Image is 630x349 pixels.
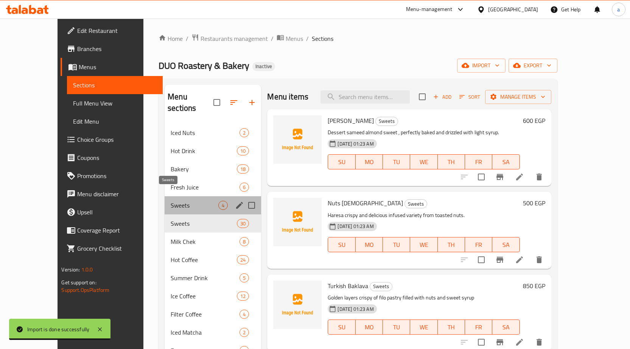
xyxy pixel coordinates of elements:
[432,93,453,101] span: Add
[171,128,240,137] span: Iced Nuts
[530,168,548,186] button: delete
[386,322,407,333] span: TU
[383,154,410,169] button: TU
[240,238,249,245] span: 8
[165,269,261,287] div: Summer Drink5
[171,146,237,155] span: Hot Drink
[240,237,249,246] div: items
[209,95,225,110] span: Select all sections
[237,164,249,174] div: items
[376,117,398,126] span: Sweets
[73,81,157,90] span: Sections
[509,59,557,73] button: export
[359,239,380,250] span: MO
[334,140,376,147] span: [DATE] 01:23 AM
[61,278,96,287] span: Get support on:
[165,233,261,251] div: Milk Chek8
[473,252,489,268] span: Select to update
[61,185,163,203] a: Menu disclaimer
[186,34,188,43] li: /
[243,93,261,112] button: Add section
[465,237,492,252] button: FR
[465,154,492,169] button: FR
[441,239,462,250] span: TH
[383,320,410,335] button: TU
[61,265,80,275] span: Version:
[67,76,163,94] a: Sections
[375,117,398,126] div: Sweets
[165,287,261,305] div: Ice Coffee12
[441,157,462,168] span: TH
[457,59,506,73] button: import
[159,57,249,74] span: DUO Roastery & Bakery
[237,146,249,155] div: items
[430,91,454,103] span: Add item
[171,292,237,301] span: Ice Coffee
[61,167,163,185] a: Promotions
[306,34,309,43] li: /
[328,128,520,137] p: Dessert sameed almond sweet , perfectly baked and drizzled with light syrup.
[459,93,480,101] span: Sort
[410,320,437,335] button: WE
[77,153,157,162] span: Coupons
[386,239,407,250] span: TU
[159,34,183,43] a: Home
[171,273,240,282] span: Summer Drink
[165,214,261,233] div: Sweets30
[492,237,520,252] button: SA
[331,322,352,333] span: SU
[320,90,410,104] input: search
[463,61,499,70] span: import
[171,237,240,246] span: Milk Chek
[165,251,261,269] div: Hot Coffee24
[271,34,274,43] li: /
[414,89,430,105] span: Select section
[171,201,218,210] span: Sweets
[77,135,157,144] span: Choice Groups
[413,239,434,250] span: WE
[237,293,249,300] span: 12
[73,117,157,126] span: Edit Menu
[171,219,237,228] span: Sweets
[495,239,516,250] span: SA
[165,305,261,323] div: Filter Coffee4
[171,328,240,337] span: Iced Matcha
[515,172,524,181] a: Edit menu item
[240,328,249,337] div: items
[171,164,237,174] div: Bakery
[61,285,109,295] a: Support.OpsPlatform
[240,129,249,136] span: 2
[359,322,380,333] span: MO
[277,34,303,43] a: Menus
[237,255,249,264] div: items
[252,63,275,70] span: Inactive
[438,154,465,169] button: TH
[523,281,545,291] h6: 850 EGP
[286,34,303,43] span: Menus
[523,115,545,126] h6: 600 EGP
[191,34,268,43] a: Restaurants management
[334,223,376,230] span: [DATE] 01:23 AM
[27,325,89,333] div: Import is done successfully
[77,226,157,235] span: Coverage Report
[240,273,249,282] div: items
[201,34,268,43] span: Restaurants management
[328,280,368,292] span: Turkish Baklava
[171,255,237,264] span: Hot Coffee
[240,329,249,336] span: 2
[165,196,261,214] div: Sweets4edit
[495,322,516,333] span: SA
[61,239,163,257] a: Grocery Checklist
[237,220,249,227] span: 30
[240,184,249,191] span: 6
[77,44,157,53] span: Branches
[240,311,249,318] span: 4
[240,128,249,137] div: items
[370,282,392,291] span: Sweets
[488,5,538,14] div: [GEOGRAPHIC_DATA]
[328,237,355,252] button: SU
[454,91,485,103] span: Sort items
[273,115,322,164] img: Almonds Haresa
